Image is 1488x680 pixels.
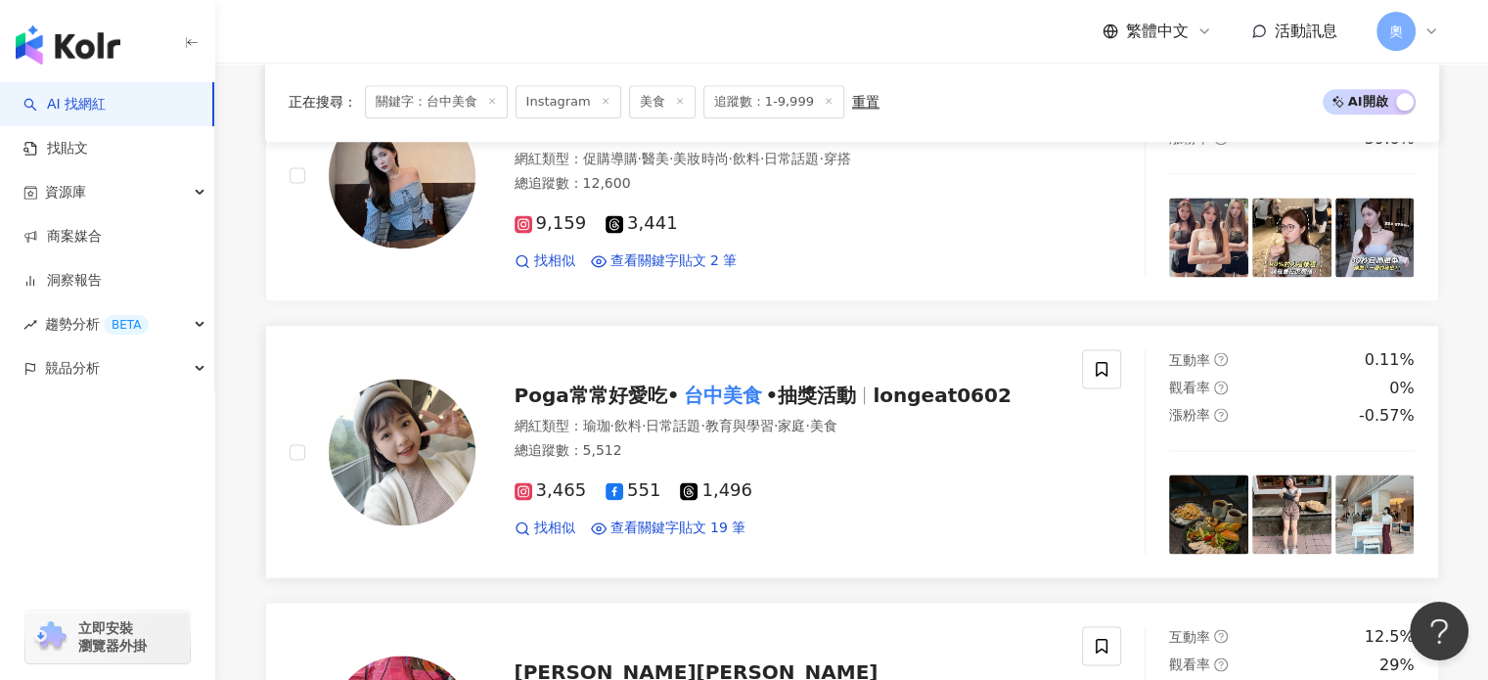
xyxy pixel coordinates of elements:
[642,151,669,166] span: 醫美
[583,151,638,166] span: 促購導購
[1389,378,1414,399] div: 0%
[1169,407,1210,423] span: 漲粉率
[45,346,100,390] span: 競品分析
[638,151,642,166] span: ·
[1252,198,1331,277] img: post-image
[515,213,587,234] span: 9,159
[700,418,704,433] span: ·
[1214,352,1228,366] span: question-circle
[606,480,660,501] span: 551
[1214,629,1228,643] span: question-circle
[23,227,102,247] a: 商案媒合
[852,95,879,111] div: 重置
[733,151,760,166] span: 飲料
[766,384,857,407] span: •抽獎活動
[515,441,1060,461] div: 總追蹤數 ： 5,512
[614,418,642,433] span: 飲料
[705,418,774,433] span: 教育與學習
[289,95,357,111] span: 正在搜尋 ：
[1359,405,1415,427] div: -0.57%
[45,170,86,214] span: 資源庫
[728,151,732,166] span: ·
[515,417,1060,436] div: 網紅類型 ：
[1389,21,1403,42] span: 奧
[1379,655,1415,676] div: 29%
[515,519,575,538] a: 找相似
[31,621,69,653] img: chrome extension
[78,619,147,655] span: 立即安裝 瀏覽器外掛
[610,418,614,433] span: ·
[1365,626,1415,648] div: 12.5%
[1169,475,1248,554] img: post-image
[16,25,120,65] img: logo
[680,380,766,411] mark: 台中美食
[265,48,1439,301] a: KOL Avatarzuo_zzo網紅類型：促購導購·醫美·美妝時尚·飲料·日常話題·穿搭總追蹤數：12,6009,1593,441找相似查看關鍵字貼文 2 筆互動率question-circl...
[1335,475,1415,554] img: post-image
[104,315,149,335] div: BETA
[515,174,1060,194] div: 總追蹤數 ： 12,600
[1410,602,1468,660] iframe: Help Scout Beacon - Open
[515,251,575,271] a: 找相似
[329,102,475,249] img: KOL Avatar
[610,251,738,271] span: 查看關鍵字貼文 2 筆
[23,139,88,159] a: 找貼文
[703,86,844,119] span: 追蹤數：1-9,999
[534,251,575,271] span: 找相似
[365,86,508,119] span: 關鍵字：台中美食
[516,86,621,119] span: Instagram
[646,418,700,433] span: 日常話題
[760,151,764,166] span: ·
[23,271,102,291] a: 洞察報告
[591,519,746,538] a: 查看關鍵字貼文 19 筆
[805,418,809,433] span: ·
[1214,381,1228,394] span: question-circle
[1365,349,1415,371] div: 0.11%
[1126,21,1189,42] span: 繁體中文
[1275,22,1337,40] span: 活動訊息
[515,480,587,501] span: 3,465
[23,318,37,332] span: rise
[610,519,746,538] span: 查看關鍵字貼文 19 筆
[629,86,696,119] span: 美食
[1214,657,1228,671] span: question-circle
[45,302,149,346] span: 趨勢分析
[778,418,805,433] span: 家庭
[810,418,837,433] span: 美食
[873,384,1011,407] span: longeat0602
[1169,198,1248,277] img: post-image
[515,384,680,407] span: Poga常常好愛吃•
[1169,629,1210,645] span: 互動率
[774,418,778,433] span: ·
[606,213,678,234] span: 3,441
[1214,408,1228,422] span: question-circle
[819,151,823,166] span: ·
[642,418,646,433] span: ·
[1335,198,1415,277] img: post-image
[1169,657,1210,672] span: 觀看率
[673,151,728,166] span: 美妝時尚
[824,151,851,166] span: 穿搭
[534,519,575,538] span: 找相似
[669,151,673,166] span: ·
[515,150,1060,169] div: 網紅類型 ：
[1252,475,1331,554] img: post-image
[1169,352,1210,368] span: 互動率
[329,379,475,525] img: KOL Avatar
[1169,380,1210,395] span: 觀看率
[680,480,752,501] span: 1,496
[764,151,819,166] span: 日常話題
[23,95,106,114] a: searchAI 找網紅
[265,325,1439,578] a: KOL AvatarPoga常常好愛吃•台中美食•抽獎活動longeat0602網紅類型：瑜珈·飲料·日常話題·教育與學習·家庭·美食總追蹤數：5,5123,4655511,496找相似查看關鍵...
[25,611,190,663] a: chrome extension立即安裝 瀏覽器外掛
[591,251,738,271] a: 查看關鍵字貼文 2 筆
[583,418,610,433] span: 瑜珈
